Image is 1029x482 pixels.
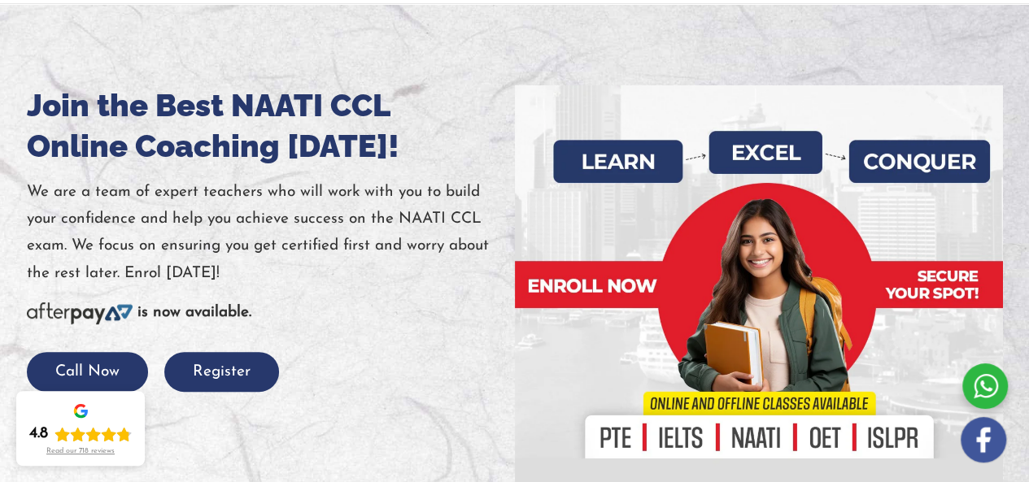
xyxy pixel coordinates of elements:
div: Rating: 4.8 out of 5 [29,424,132,444]
a: Call Now [27,364,148,380]
p: We are a team of expert teachers who will work with you to build your confidence and help you ach... [27,179,515,287]
img: white-facebook.png [961,417,1006,462]
b: is now available. [137,305,251,320]
img: Afterpay-Logo [27,302,133,324]
a: Register [164,364,279,380]
button: Call Now [27,352,148,392]
div: 4.8 [29,424,48,444]
button: Register [164,352,279,392]
h1: Join the Best NAATI CCL Online Coaching [DATE]! [27,85,515,167]
div: Read our 718 reviews [46,447,115,456]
